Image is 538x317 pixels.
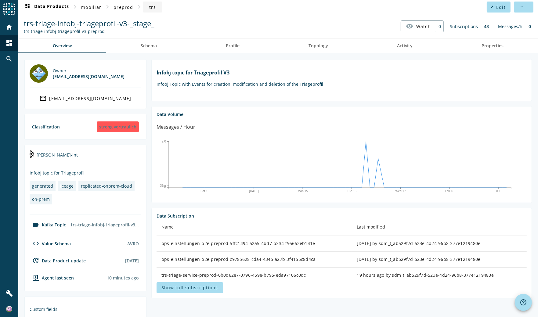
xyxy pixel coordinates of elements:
span: preprod [114,4,133,10]
div: 0 [436,21,443,32]
div: [EMAIL_ADDRESS][DOMAIN_NAME] [53,74,125,79]
button: preprod [111,2,135,13]
img: iceage@mobi.ch [30,64,48,83]
div: Kafka Topic: trs-triage-infobj-triageprofil-v3-preprod [24,28,154,34]
mat-icon: update [32,257,39,264]
mat-icon: more_horiz [520,5,523,9]
mat-icon: mail_outline [40,95,47,102]
div: Data Product update [30,257,86,264]
mat-icon: code [32,240,39,247]
div: Data Volume [157,111,527,117]
mat-icon: visibility [406,23,413,30]
div: replicated-onprem-cloud [81,183,132,189]
button: Show full subscriptions [157,282,223,293]
mat-icon: build [5,290,13,297]
td: [DATE] by sdm_t_ab529f7d-523e-4d24-96b8-377e1219480e [352,236,527,252]
div: [EMAIL_ADDRESS][DOMAIN_NAME] [49,95,132,101]
div: Data Subscription [157,213,527,219]
div: trs-triage-infobj-triageprofil-v3-preprod [68,219,141,230]
th: Name [157,219,352,236]
div: [PERSON_NAME]-int [30,150,141,165]
h1: Infobj topic for Triageprofil V3 [157,69,527,76]
mat-icon: dashboard [24,3,31,11]
text: 2.0 [162,140,166,143]
div: 0 [525,20,534,32]
div: Owner [53,68,125,74]
button: mobiliar [79,2,104,13]
div: Agents typically reports every 15min to 1h [107,275,139,281]
text: Mon 15 [298,189,308,193]
span: Data Products [24,3,69,11]
div: bps-einstellungen-b2e-preprod-c9785628-cda4-4345-a27b-3f4155c8d4ca [161,256,347,262]
text: 0.0 [162,186,166,189]
span: Activity [397,44,413,48]
div: Classification [32,124,60,130]
div: iceage [60,183,74,189]
div: agent-env-preprod [30,274,74,281]
div: [DATE] [125,258,139,264]
img: spoud-logo.svg [3,3,15,15]
span: Profile [226,44,240,48]
div: 43 [481,20,492,32]
div: Subscriptions [447,20,481,32]
span: Show full subscriptions [161,285,218,290]
div: AVRO [127,241,139,247]
mat-icon: home [5,23,13,31]
mat-icon: help_outline [520,299,527,306]
span: Overview [53,44,72,48]
span: Properties [482,44,504,48]
mat-icon: search [5,55,13,63]
mat-icon: chevron_right [135,3,143,10]
mat-icon: chevron_right [104,3,111,10]
div: streng vertraulich [97,121,139,132]
button: trs [143,2,162,13]
div: generated [32,183,53,189]
div: Messages / Hour [157,123,195,131]
div: Custom fields [30,306,141,312]
text: [DATE] [249,189,259,193]
text: Sat 13 [200,189,209,193]
td: [DATE] by sdm_t_ab529f7d-523e-4d24-96b8-377e1219480e [352,252,527,268]
span: mobiliar [81,4,101,10]
img: 84c393610fa2d586c676c507346ad5f5 [6,306,12,312]
div: bps-einstellungen-b2e-preprod-5ffc1494-52a5-4bd7-b334-f95662eb141e [161,240,347,247]
td: 19 hours ago by sdm_t_ab529f7d-523e-4d24-96b8-377e1219480e [352,268,527,283]
mat-icon: dashboard [5,39,13,47]
span: Watch [416,21,431,32]
text: Wed 17 [395,189,406,193]
span: trs [149,4,156,10]
span: Schema [141,44,157,48]
span: trs-triage-infobj-triageprofil-v3-_stage_ [24,18,154,28]
span: Edit [496,4,506,10]
mat-icon: edit [490,5,494,9]
div: on-prem [32,196,50,202]
th: Last modified [352,219,527,236]
div: Messages/h [495,20,525,32]
text: Tue 16 [347,189,356,193]
mat-icon: chevron_right [71,3,79,10]
div: Infobj topic for Triageprofil [30,170,141,176]
span: Topology [309,44,328,48]
div: Kafka Topic [30,221,66,229]
button: Data Products [21,2,71,13]
p: Infobj Topic with Events for creation, modification and deletion of the Triageprofil [157,81,527,87]
div: Value Schema [30,240,71,247]
img: kafka-int [30,150,34,158]
button: Edit [487,2,511,13]
div: trs-triage-service-preprod-0b0d62e7-0796-459e-b795-eda97106c0dc [161,272,347,278]
text: 38m [160,184,166,187]
button: Watch [401,21,436,32]
text: Fri 19 [495,189,503,193]
a: [EMAIL_ADDRESS][DOMAIN_NAME] [30,93,141,104]
text: Thu 18 [445,189,454,193]
mat-icon: label [32,221,39,229]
